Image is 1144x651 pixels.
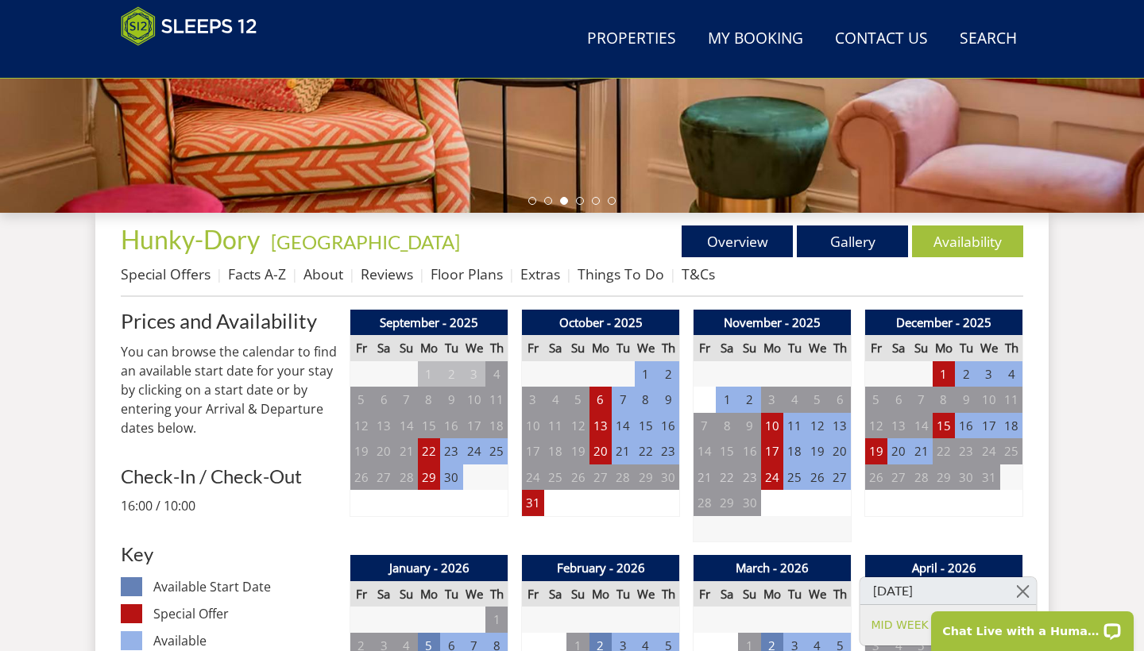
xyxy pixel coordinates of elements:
[113,56,280,69] iframe: Customer reviews powered by Trustpilot
[865,555,1023,581] th: April - 2026
[694,464,716,491] td: 21
[933,464,955,491] td: 29
[806,581,829,607] th: We
[761,581,783,607] th: Mo
[761,413,783,439] td: 10
[657,413,679,439] td: 16
[635,387,657,413] td: 8
[955,387,977,413] td: 9
[373,335,395,361] th: Sa
[1000,361,1022,387] td: 4
[829,335,851,361] th: Th
[783,438,806,464] td: 18
[395,413,417,439] td: 14
[589,464,612,491] td: 27
[431,264,503,283] a: Floor Plans
[522,490,544,516] td: 31
[589,335,612,361] th: Mo
[566,581,589,607] th: Su
[635,361,657,387] td: 1
[910,387,932,413] td: 7
[395,335,417,361] th: Su
[589,413,612,439] td: 13
[463,581,485,607] th: We
[887,438,910,464] td: 20
[612,413,634,439] td: 14
[440,361,462,387] td: 2
[522,413,544,439] td: 10
[761,335,783,361] th: Mo
[738,413,760,439] td: 9
[865,387,887,413] td: 5
[978,335,1000,361] th: We
[738,438,760,464] td: 16
[121,224,260,255] span: Hunky-Dory
[485,581,508,607] th: Th
[121,466,337,487] h3: Check-In / Check-Out
[485,361,508,387] td: 4
[716,438,738,464] td: 15
[612,438,634,464] td: 21
[522,335,544,361] th: Fr
[153,604,337,623] dd: Special Offer
[350,555,508,581] th: January - 2026
[887,464,910,491] td: 27
[716,464,738,491] td: 22
[612,464,634,491] td: 28
[578,264,664,283] a: Things To Do
[865,413,887,439] td: 12
[978,361,1000,387] td: 3
[612,581,634,607] th: Tu
[395,387,417,413] td: 7
[612,335,634,361] th: Tu
[121,496,337,515] p: 16:00 / 10:00
[657,464,679,491] td: 30
[418,387,440,413] td: 8
[682,225,793,257] a: Overview
[738,335,760,361] th: Su
[350,438,373,464] td: 19
[829,581,851,607] th: Th
[121,264,211,283] a: Special Offers
[657,335,679,361] th: Th
[440,387,462,413] td: 9
[978,464,1000,491] td: 31
[1000,335,1022,361] th: Th
[860,577,1037,605] h3: [DATE]
[485,335,508,361] th: Th
[1000,413,1022,439] td: 18
[694,438,716,464] td: 14
[463,438,485,464] td: 24
[806,438,829,464] td: 19
[955,361,977,387] td: 2
[566,387,589,413] td: 5
[418,581,440,607] th: Mo
[829,413,851,439] td: 13
[350,335,373,361] th: Fr
[635,464,657,491] td: 29
[829,438,851,464] td: 20
[485,607,508,633] td: 1
[485,413,508,439] td: 18
[797,225,908,257] a: Gallery
[761,438,783,464] td: 17
[373,581,395,607] th: Sa
[829,464,851,491] td: 27
[738,490,760,516] td: 30
[522,464,544,491] td: 24
[829,21,934,57] a: Contact Us
[566,335,589,361] th: Su
[228,264,286,283] a: Facts A-Z
[912,225,1023,257] a: Availability
[657,387,679,413] td: 9
[350,464,373,491] td: 26
[694,581,716,607] th: Fr
[783,581,806,607] th: Tu
[635,438,657,464] td: 22
[121,6,257,46] img: Sleeps 12
[953,21,1023,57] a: Search
[485,438,508,464] td: 25
[373,438,395,464] td: 20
